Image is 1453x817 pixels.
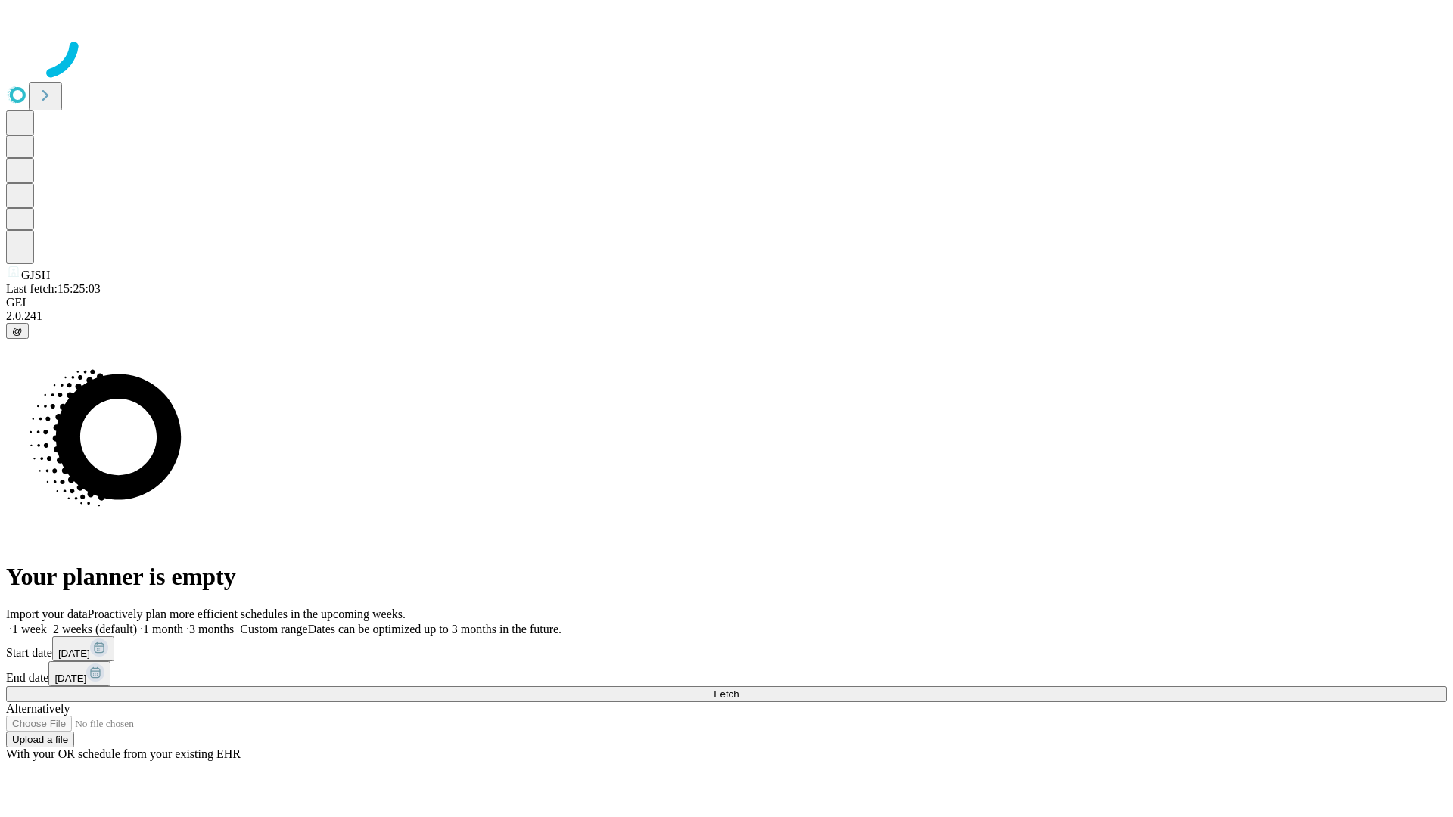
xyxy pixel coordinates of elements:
[53,623,137,635] span: 2 weeks (default)
[6,702,70,715] span: Alternatively
[308,623,562,635] span: Dates can be optimized up to 3 months in the future.
[6,747,241,760] span: With your OR schedule from your existing EHR
[6,636,1447,661] div: Start date
[240,623,307,635] span: Custom range
[6,296,1447,309] div: GEI
[6,309,1447,323] div: 2.0.241
[21,269,50,281] span: GJSH
[6,282,101,295] span: Last fetch: 15:25:03
[48,661,110,686] button: [DATE]
[54,673,86,684] span: [DATE]
[143,623,183,635] span: 1 month
[189,623,234,635] span: 3 months
[6,323,29,339] button: @
[12,325,23,337] span: @
[58,648,90,659] span: [DATE]
[12,623,47,635] span: 1 week
[6,686,1447,702] button: Fetch
[714,688,739,700] span: Fetch
[52,636,114,661] button: [DATE]
[6,563,1447,591] h1: Your planner is empty
[6,661,1447,686] div: End date
[6,732,74,747] button: Upload a file
[88,607,406,620] span: Proactively plan more efficient schedules in the upcoming weeks.
[6,607,88,620] span: Import your data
